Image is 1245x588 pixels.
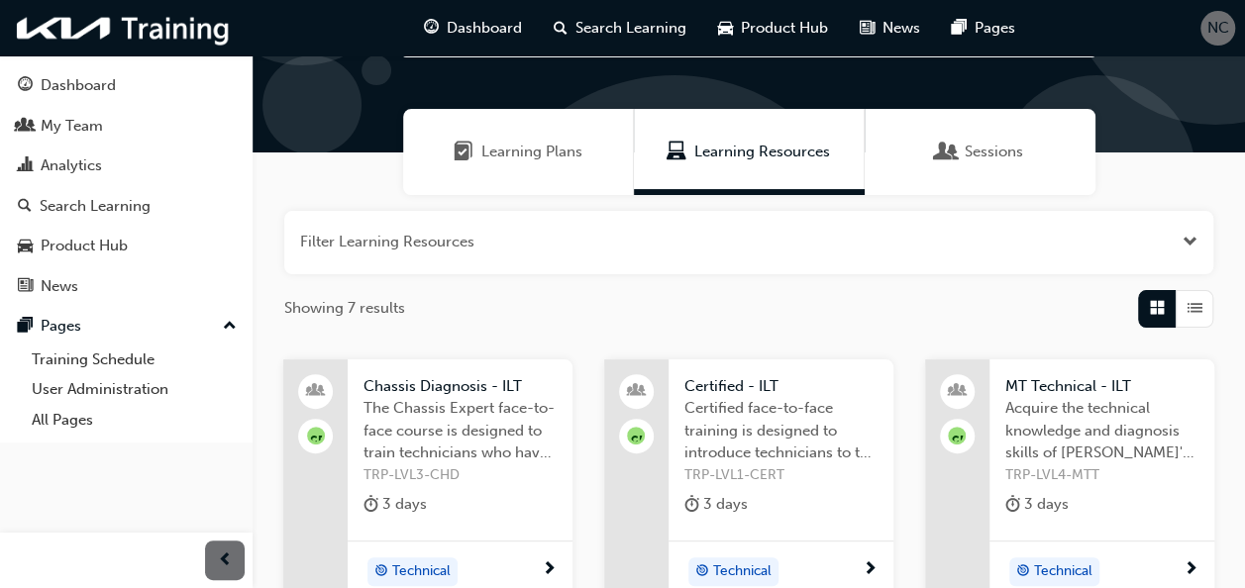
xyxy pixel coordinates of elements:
span: next-icon [863,561,878,579]
span: TRP-LVL4-MTT [1005,464,1198,487]
a: pages-iconPages [936,8,1031,49]
button: Open the filter [1183,231,1197,253]
span: null-icon [307,427,325,444]
span: car-icon [18,238,33,255]
span: people-icon [18,118,33,136]
button: Pages [8,308,245,344]
a: All Pages [24,405,245,436]
span: next-icon [542,561,557,579]
span: people-icon [950,378,964,404]
span: Dashboard [447,17,522,40]
a: My Team [8,108,245,145]
span: Certified face-to-face training is designed to introduce technicians to the Kia brand and our sys... [684,397,878,464]
span: TRP-LVL1-CERT [684,464,878,487]
div: Search Learning [40,195,151,218]
span: pages-icon [952,16,967,41]
div: Dashboard [41,74,116,97]
a: guage-iconDashboard [408,8,538,49]
span: TRP-LVL3-CHD [363,464,557,487]
span: List [1188,297,1202,320]
span: Certified - ILT [684,375,878,398]
div: My Team [41,115,103,138]
span: news-icon [860,16,875,41]
a: news-iconNews [844,8,936,49]
a: SessionsSessions [865,109,1095,195]
span: search-icon [554,16,568,41]
span: Sessions [937,141,957,163]
span: duration-icon [363,492,378,517]
span: people-icon [309,378,323,404]
a: Learning PlansLearning Plans [403,109,634,195]
a: Analytics [8,147,245,184]
span: Learning Plans [454,141,473,163]
span: pages-icon [18,318,33,336]
span: null-icon [627,427,645,444]
span: chart-icon [18,157,33,175]
span: target-icon [374,559,388,585]
a: Dashboard [8,67,245,104]
span: Acquire the technical knowledge and diagnosis skills of [PERSON_NAME]'s vehicle networking and NV... [1005,397,1198,464]
span: target-icon [695,559,709,585]
a: User Administration [24,374,245,405]
span: Learning Plans [481,141,582,163]
a: Product Hub [8,228,245,264]
span: Search Learning [575,17,686,40]
span: null-icon [948,427,966,444]
span: Chassis Diagnosis - ILT [363,375,557,398]
div: Product Hub [41,235,128,257]
button: NC [1200,11,1235,46]
img: kia-training [10,8,238,49]
span: guage-icon [18,77,33,95]
span: search-icon [18,198,32,216]
span: Grid [1150,297,1165,320]
span: duration-icon [684,492,699,517]
span: guage-icon [424,16,439,41]
a: Search Learning [8,188,245,225]
div: 3 days [363,492,427,517]
span: Learning Resources [667,141,686,163]
span: up-icon [223,314,237,340]
span: next-icon [1184,561,1198,579]
div: Pages [41,315,81,338]
button: DashboardMy TeamAnalyticsSearch LearningProduct HubNews [8,63,245,308]
span: NC [1207,17,1229,40]
span: news-icon [18,278,33,296]
span: Pages [975,17,1015,40]
span: Technical [1034,560,1092,583]
a: News [8,268,245,305]
span: The Chassis Expert face-to-face course is designed to train technicians who have achieved Certifi... [363,397,557,464]
a: car-iconProduct Hub [702,8,844,49]
div: 3 days [684,492,748,517]
span: Technical [713,560,772,583]
a: Training Schedule [24,344,245,375]
div: Analytics [41,154,102,177]
span: Sessions [965,141,1023,163]
a: search-iconSearch Learning [538,8,702,49]
span: News [882,17,920,40]
span: prev-icon [218,548,233,573]
span: people-icon [629,378,643,404]
span: duration-icon [1005,492,1020,517]
span: Technical [392,560,451,583]
span: Showing 7 results [284,297,405,320]
div: 3 days [1005,492,1069,517]
a: Learning ResourcesLearning Resources [634,109,865,195]
span: target-icon [1016,559,1030,585]
span: Product Hub [741,17,828,40]
div: News [41,275,78,298]
span: Learning Resources [694,141,830,163]
span: car-icon [718,16,733,41]
span: MT Technical - ILT [1005,375,1198,398]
